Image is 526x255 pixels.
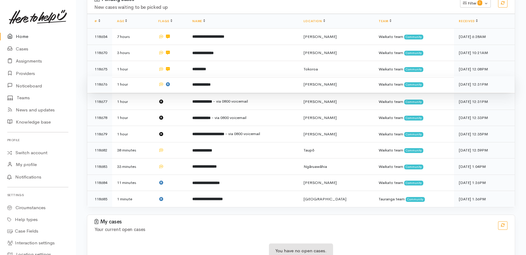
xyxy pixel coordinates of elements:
a: Flags [158,19,172,23]
td: [DATE] 1:04PM [454,158,515,175]
a: Team [379,19,391,23]
span: [PERSON_NAME] [303,180,336,185]
td: [DATE] 12:31PM [454,93,515,110]
span: - via 0800 voicemail [211,115,246,120]
td: [DATE] 6:28AM [454,29,515,45]
span: Community [404,165,423,169]
span: Community [404,35,423,39]
td: 1 hour [112,93,153,110]
span: Ngāruawāhia [303,164,327,169]
span: Community [404,132,423,137]
span: Community [406,197,425,202]
td: 1 hour [112,126,153,142]
span: [GEOGRAPHIC_DATA] [303,196,346,202]
td: 7 hours [112,29,153,45]
h4: New cases waiting to be picked up [95,5,453,10]
td: [DATE] 10:21AM [454,45,515,61]
span: Community [404,51,423,56]
span: - via 0800 voicemail [225,131,260,136]
td: 33 minutes [112,158,153,175]
h6: Settings [7,191,68,199]
td: Waikato team [374,158,454,175]
td: 118683 [87,158,112,175]
td: [DATE] 12:08PM [454,61,515,77]
td: 3 hours [112,45,153,61]
td: Waikato team [374,61,454,77]
span: [PERSON_NAME] [303,131,336,137]
a: Age [117,19,127,23]
td: Tauranga team [374,191,454,207]
span: [PERSON_NAME] [303,34,336,39]
td: [DATE] 12:35PM [454,126,515,142]
span: [PERSON_NAME] [303,99,336,104]
td: 118678 [87,110,112,126]
span: 0 [477,0,482,5]
td: 118676 [87,76,112,93]
td: 118685 [87,191,112,207]
span: Community [404,67,423,72]
td: 1 hour [112,76,153,93]
span: Community [404,181,423,185]
a: # [95,19,100,23]
a: Location [303,19,325,23]
span: [PERSON_NAME] [303,50,336,55]
h4: Your current open cases [95,227,491,232]
h3: My cases [95,219,491,225]
td: [DATE] 1:26PM [454,175,515,191]
td: Waikato team [374,126,454,142]
td: Waikato team [374,142,454,158]
td: [DATE] 12:31PM [454,76,515,93]
td: Waikato team [374,76,454,93]
td: [DATE] 12:59PM [454,142,515,158]
a: Received [459,19,478,23]
span: [PERSON_NAME] [303,115,336,120]
td: 118682 [87,142,112,158]
td: [DATE] 1:36PM [454,191,515,207]
span: Community [404,116,423,121]
span: Community [404,82,423,87]
span: Community [404,148,423,153]
span: Taupō [303,148,314,153]
td: Waikato team [374,93,454,110]
td: 38 minutes [112,142,153,158]
td: 1 hour [112,110,153,126]
td: 118670 [87,45,112,61]
td: Waikato team [374,45,454,61]
td: 1 minute [112,191,153,207]
td: 118654 [87,29,112,45]
td: 11 minutes [112,175,153,191]
td: Waikato team [374,29,454,45]
td: 1 hour [112,61,153,77]
td: 118677 [87,93,112,110]
td: Waikato team [374,110,454,126]
h6: Profile [7,136,68,144]
td: Waikato team [374,175,454,191]
span: [PERSON_NAME] [303,82,336,87]
td: 118679 [87,126,112,142]
a: Name [192,19,205,23]
td: 118684 [87,175,112,191]
span: - via 0800 voicemail [213,99,248,104]
span: Community [404,100,423,104]
td: [DATE] 12:33PM [454,110,515,126]
td: 118675 [87,61,112,77]
span: Tokoroa [303,66,318,72]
